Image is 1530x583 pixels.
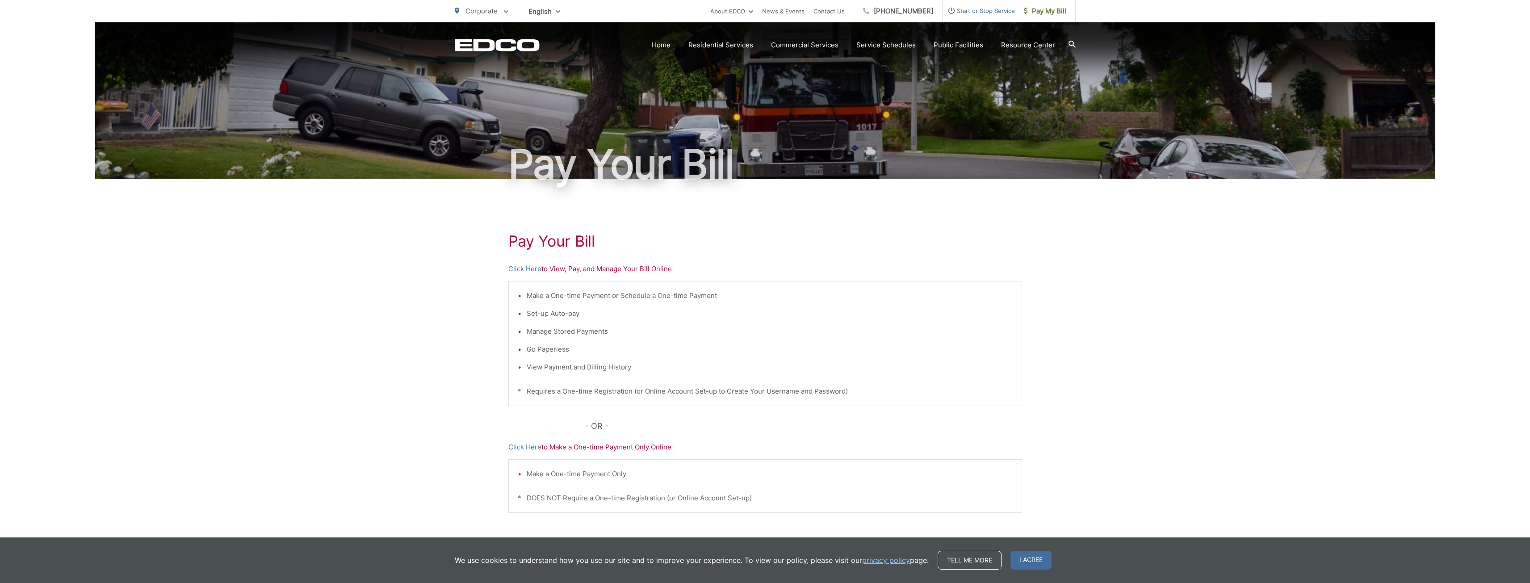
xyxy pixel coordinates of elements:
[455,39,540,51] a: EDCD logo. Return to the homepage.
[771,40,838,50] a: Commercial Services
[465,7,498,15] span: Corporate
[508,232,1022,250] h1: Pay Your Bill
[527,326,1013,337] li: Manage Stored Payments
[1010,551,1052,570] span: I agree
[518,493,1013,503] p: * DOES NOT Require a One-time Registration (or Online Account Set-up)
[813,6,845,17] a: Contact Us
[856,40,916,50] a: Service Schedules
[762,6,805,17] a: News & Events
[508,442,541,453] a: Click Here
[527,290,1013,301] li: Make a One-time Payment or Schedule a One-time Payment
[518,386,1013,397] p: * Requires a One-time Registration (or Online Account Set-up to Create Your Username and Password)
[862,555,910,566] a: privacy policy
[527,362,1013,373] li: View Payment and Billing History
[1024,6,1066,17] span: Pay My Bill
[508,264,1022,274] p: to View, Pay, and Manage Your Bill Online
[688,40,753,50] a: Residential Services
[508,442,1022,453] p: to Make a One-time Payment Only Online
[585,419,1022,433] p: - OR -
[527,469,1013,479] li: Make a One-time Payment Only
[522,4,567,19] span: English
[934,40,983,50] a: Public Facilities
[527,344,1013,355] li: Go Paperless
[527,308,1013,319] li: Set-up Auto-pay
[508,264,541,274] a: Click Here
[938,551,1002,570] a: Tell me more
[455,555,929,566] p: We use cookies to understand how you use our site and to improve your experience. To view our pol...
[710,6,753,17] a: About EDCO
[652,40,671,50] a: Home
[1001,40,1055,50] a: Resource Center
[455,142,1076,187] h1: Pay Your Bill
